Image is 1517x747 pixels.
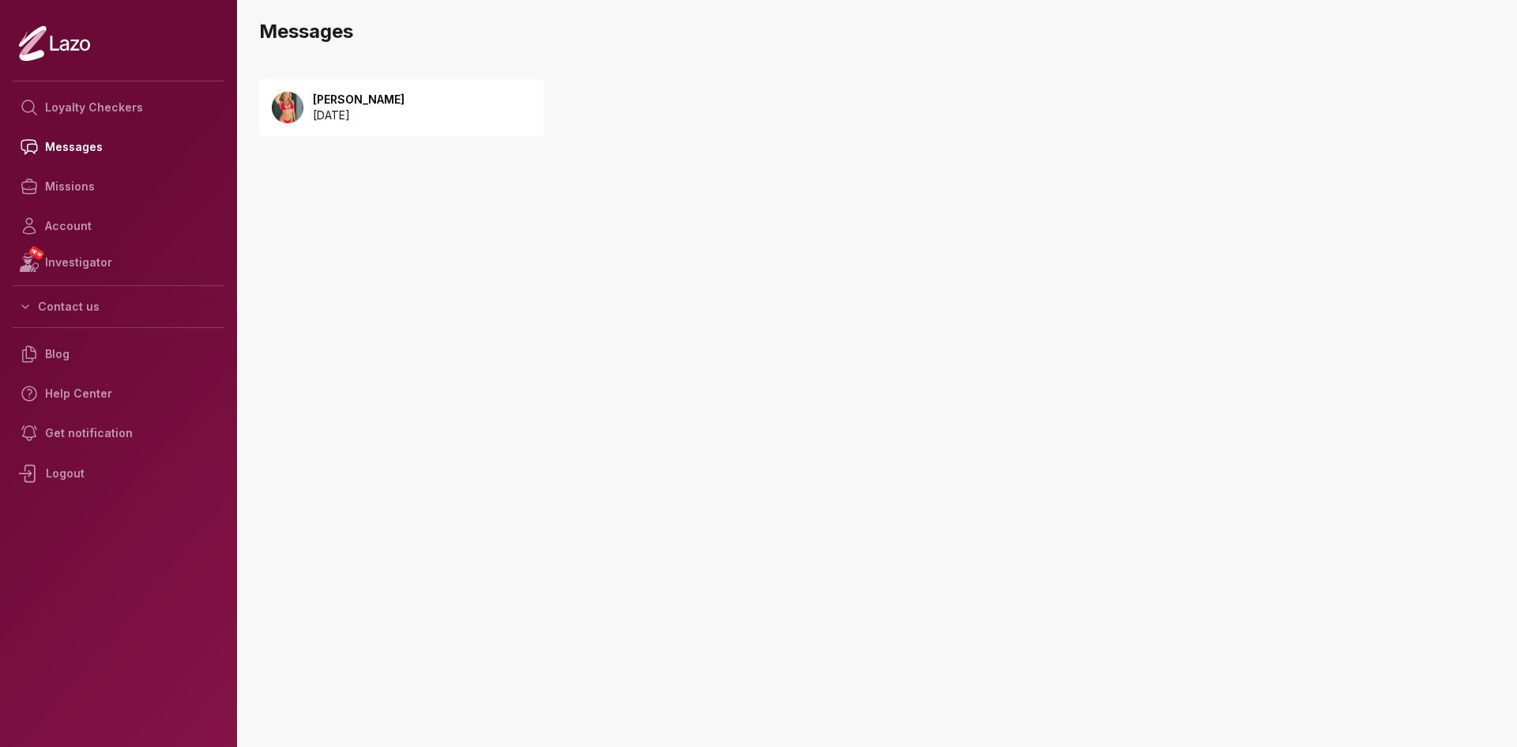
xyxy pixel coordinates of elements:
a: Loyalty Checkers [13,88,224,127]
a: Blog [13,334,224,374]
span: NEW [28,245,45,261]
a: Get notification [13,413,224,453]
a: Messages [13,127,224,167]
h3: Messages [259,19,1504,44]
a: NEWInvestigator [13,246,224,279]
p: [PERSON_NAME] [313,92,405,108]
img: 520ecdbb-042a-4e5d-99ca-1af144eed449 [272,92,303,123]
p: [DATE] [313,108,405,123]
div: Logout [13,453,224,494]
a: Account [13,206,224,246]
a: Help Center [13,374,224,413]
button: Contact us [13,292,224,321]
a: Missions [13,167,224,206]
